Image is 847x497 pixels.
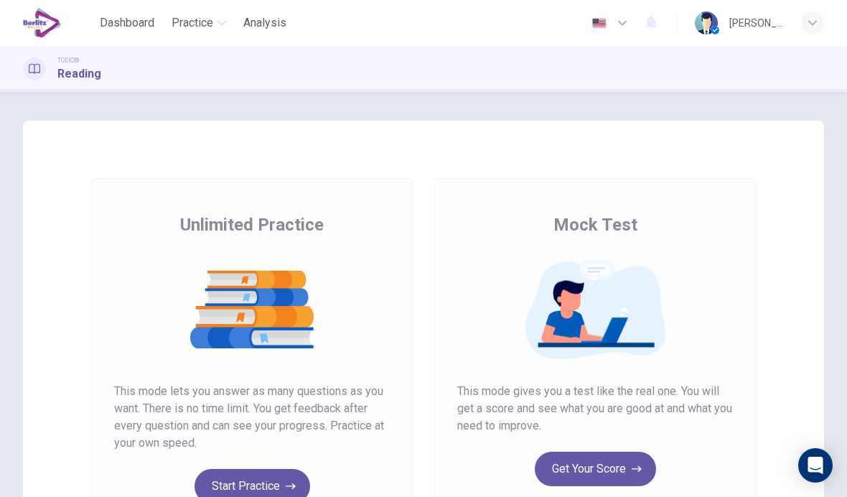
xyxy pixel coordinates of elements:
img: Profile picture [695,11,718,34]
span: This mode gives you a test like the real one. You will get a score and see what you are good at a... [457,383,733,435]
span: This mode lets you answer as many questions as you want. There is no time limit. You get feedback... [114,383,390,452]
div: Open Intercom Messenger [798,448,833,483]
button: Dashboard [94,10,160,36]
span: TOEIC® [57,55,79,65]
span: Analysis [243,14,286,32]
button: Analysis [238,10,292,36]
span: Practice [172,14,213,32]
h1: Reading [57,65,101,83]
a: EduSynch logo [23,9,94,37]
img: EduSynch logo [23,9,61,37]
div: [PERSON_NAME] Del [PERSON_NAME] [729,14,784,32]
span: Dashboard [100,14,154,32]
span: Mock Test [553,213,637,236]
img: en [590,18,608,29]
button: Get Your Score [535,452,656,486]
span: Unlimited Practice [180,213,324,236]
button: Practice [166,10,232,36]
